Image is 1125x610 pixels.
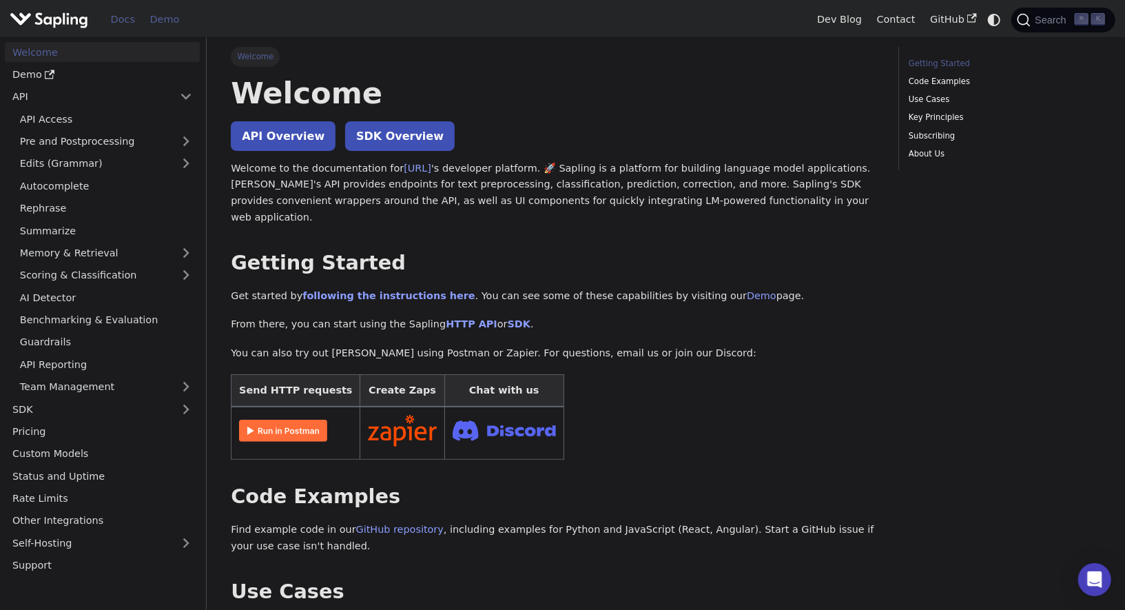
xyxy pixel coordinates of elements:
[231,74,878,112] h1: Welcome
[231,522,878,555] p: Find example code in our , including examples for Python and JavaScript (React, Angular). Start a...
[1075,13,1088,26] kbd: ⌘
[909,148,1095,161] a: About Us
[231,47,280,66] span: Welcome
[5,489,200,509] a: Rate Limits
[909,57,1095,70] a: Getting Started
[5,399,172,419] a: SDK
[12,243,200,263] a: Memory & Retrieval
[869,9,923,30] a: Contact
[231,316,878,333] p: From there, you can start using the Sapling or .
[231,121,336,151] a: API Overview
[5,444,200,464] a: Custom Models
[453,416,556,445] img: Join Discord
[12,109,200,129] a: API Access
[5,422,200,442] a: Pricing
[356,524,444,535] a: GitHub repository
[12,176,200,196] a: Autocomplete
[302,290,475,301] a: following the instructions here
[5,511,200,531] a: Other Integrations
[345,121,455,151] a: SDK Overview
[12,354,200,374] a: API Reporting
[909,75,1095,88] a: Code Examples
[10,10,88,30] img: Sapling.ai
[747,290,776,301] a: Demo
[231,345,878,362] p: You can also try out [PERSON_NAME] using Postman or Zapier. For questions, email us or join our D...
[231,374,360,407] th: Send HTTP requests
[444,374,564,407] th: Chat with us
[446,318,497,329] a: HTTP API
[508,318,530,329] a: SDK
[231,251,878,276] h2: Getting Started
[5,65,200,85] a: Demo
[12,154,200,174] a: Edits (Grammar)
[231,161,878,226] p: Welcome to the documentation for 's developer platform. 🚀 Sapling is a platform for building lang...
[12,332,200,352] a: Guardrails
[231,580,878,604] h2: Use Cases
[12,199,200,218] a: Rephrase
[984,10,1004,30] button: Switch between dark and light mode (currently system mode)
[909,130,1095,143] a: Subscribing
[172,399,200,419] button: Expand sidebar category 'SDK'
[5,533,200,553] a: Self-Hosting
[360,374,445,407] th: Create Zaps
[12,132,200,152] a: Pre and Postprocessing
[5,42,200,62] a: Welcome
[103,9,143,30] a: Docs
[143,9,187,30] a: Demo
[12,287,200,307] a: AI Detector
[909,93,1095,106] a: Use Cases
[809,9,869,30] a: Dev Blog
[10,10,93,30] a: Sapling.ai
[1011,8,1115,32] button: Search (Command+K)
[404,163,431,174] a: [URL]
[5,87,172,107] a: API
[922,9,984,30] a: GitHub
[368,415,437,447] img: Connect in Zapier
[5,466,200,486] a: Status and Uptime
[1078,563,1111,596] div: Open Intercom Messenger
[231,47,878,66] nav: Breadcrumbs
[231,288,878,305] p: Get started by . You can see some of these capabilities by visiting our page.
[1031,14,1075,26] span: Search
[172,87,200,107] button: Collapse sidebar category 'API'
[239,420,327,442] img: Run in Postman
[12,265,200,285] a: Scoring & Classification
[12,310,200,330] a: Benchmarking & Evaluation
[1091,13,1105,26] kbd: K
[909,111,1095,124] a: Key Principles
[231,485,878,509] h2: Code Examples
[12,221,200,241] a: Summarize
[12,377,200,397] a: Team Management
[5,556,200,576] a: Support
